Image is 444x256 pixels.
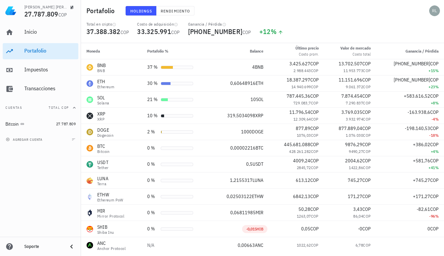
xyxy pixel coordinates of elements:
[97,127,113,133] div: DOGE
[211,43,268,59] th: Balance: Sin ordenar. Pulse para ordenar de forma ascendente.
[362,193,371,199] span: COP
[297,133,311,138] span: 1076,03
[346,100,363,105] span: 7.290.837
[97,94,109,101] div: SOL
[297,165,311,170] span: 2845,72
[5,5,16,16] img: LedgiFi
[147,145,158,152] div: 0 %
[256,96,263,102] span: SOL
[363,243,371,248] span: COP
[97,110,106,117] div: XRP
[362,109,371,115] span: COP
[310,125,319,131] span: COP
[353,206,362,212] span: 3,43
[284,141,310,148] span: 445.681.088
[362,77,371,83] span: COP
[293,117,311,122] span: 12.309,64
[97,150,110,154] div: Bitcoin
[242,29,251,35] span: COP
[86,145,93,152] div: BTC-icon
[430,206,439,212] span: COP
[435,149,439,154] span: %
[250,49,263,54] span: Balance
[24,66,76,73] div: Impuestos
[255,226,263,231] span: SHIB
[24,9,58,19] span: 27.787.809
[147,128,158,135] div: 2 %
[311,100,319,105] span: COP
[310,141,319,148] span: COP
[227,113,255,119] span: 319,5034098
[287,93,310,99] span: 787.445,36
[362,141,371,148] span: COP
[86,80,93,87] div: ETH-icon
[24,29,76,35] div: Inicio
[97,159,108,166] div: USDT
[417,206,430,212] span: -82,61
[137,27,171,36] span: 33.325.991
[382,132,439,139] div: -18
[86,113,93,119] div: XRP-icon
[310,206,319,212] span: COP
[86,27,121,36] span: 37.388.382
[295,51,319,57] div: Costo prom.
[147,80,158,87] div: 30 %
[97,247,126,251] div: Anchor Protocol
[81,43,142,59] th: Moneda
[137,22,180,27] div: Costo de adquisición
[252,64,255,70] span: 4
[310,177,319,183] span: COP
[3,43,78,59] a: Portafolio
[160,8,190,13] span: Rendimiento
[382,116,439,123] div: -4
[310,226,319,232] span: COP
[345,141,362,148] span: 9876,29
[311,133,319,138] span: COP
[343,68,363,73] span: 11.953.773
[346,133,363,138] span: 1.076.030
[289,149,311,154] span: 428.261.282
[86,242,93,249] div: ANC-icon
[435,165,439,170] span: %
[24,47,76,54] div: Portafolio
[252,193,263,199] span: ETHW
[24,244,62,249] div: Soporte
[97,191,124,198] div: ETHW
[171,29,180,35] span: COP
[253,161,263,167] span: USDT
[311,117,319,122] span: COP
[296,177,310,183] span: 613,12
[297,243,311,248] span: 1022,62
[404,93,430,99] span: +583.616,52
[97,69,106,73] div: BNB
[97,101,109,105] div: Solana
[430,141,439,148] span: COP
[362,177,371,183] span: COP
[310,193,319,199] span: COP
[435,100,439,105] span: %
[188,22,251,27] div: Ganancia / Pérdida
[97,85,114,89] div: Ethereum
[297,214,311,219] span: 1263,07
[97,230,114,234] div: Shiba Inu
[130,8,152,13] span: Holdings
[310,61,319,67] span: COP
[147,225,158,232] div: 0 %
[376,43,444,59] th: Ganancia / Pérdida: Sin ordenar. Pulse para ordenar de forma ascendente.
[86,5,117,16] h1: Portafolio
[3,100,78,116] button: CuentasTotal COP
[49,105,69,110] span: Total COP
[7,137,43,142] span: agregar cuenta
[363,149,371,154] span: COP
[382,148,439,155] div: +4
[86,210,93,216] div: MIR-icon
[97,62,106,69] div: BNB
[408,109,430,115] span: -163.938,6
[430,93,439,99] span: COP
[252,129,263,135] span: DOGE
[86,129,93,135] div: DOGE-icon
[310,109,319,115] span: COP
[58,12,67,18] span: COP
[339,61,362,67] span: 13.702.507
[394,77,430,83] span: [PHONE_NUMBER]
